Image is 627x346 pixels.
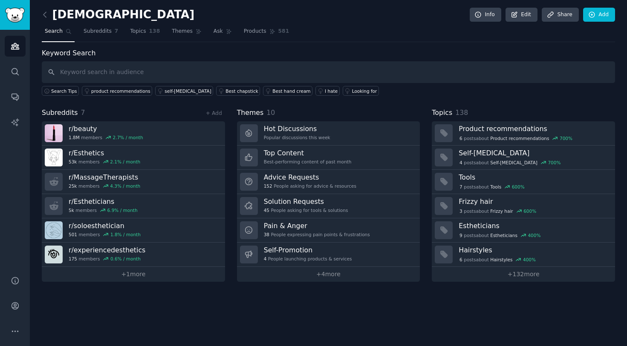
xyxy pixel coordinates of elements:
[560,135,572,141] div: 700 %
[214,28,223,35] span: Ask
[264,183,272,189] span: 152
[583,8,615,22] a: Add
[237,170,420,194] a: Advice Requests152People asking for advice & resources
[459,232,462,238] span: 9
[490,208,513,214] span: Frizzy hair
[237,194,420,218] a: Solution Requests45People asking for tools & solutions
[264,207,348,213] div: People asking for tools & solutions
[264,232,269,237] span: 38
[264,183,356,189] div: People asking for advice & resources
[432,243,615,267] a: Hairstyles6postsaboutHairstyles400%
[459,124,609,133] h3: Product recommendations
[172,28,193,35] span: Themes
[82,86,152,96] a: product recommendations
[42,61,615,83] input: Keyword search in audience
[432,267,615,282] a: +132more
[110,159,140,165] div: 2.1 % / month
[432,146,615,170] a: Self-[MEDICAL_DATA]4postsaboutSelf-[MEDICAL_DATA]700%
[91,88,150,94] div: product recommendations
[69,149,140,157] h3: r/ Esthetics
[490,232,517,238] span: Estheticians
[42,86,79,96] button: Search Tips
[237,108,264,118] span: Themes
[206,110,222,116] a: + Add
[432,108,452,118] span: Topics
[432,218,615,243] a: Estheticians9postsaboutEstheticians400%
[264,256,352,262] div: People launching products & services
[459,134,573,142] div: post s about
[69,124,143,133] h3: r/ beauty
[432,170,615,194] a: Tools7postsaboutTools600%
[130,28,146,35] span: Topics
[315,86,340,96] a: I hate
[69,221,141,230] h3: r/ soloesthetician
[69,173,140,182] h3: r/ MassageTherapists
[5,8,25,23] img: GummySearch logo
[110,256,141,262] div: 0.6 % / month
[264,159,352,165] div: Best-performing content of past month
[459,197,609,206] h3: Frizzy hair
[84,28,112,35] span: Subreddits
[264,232,370,237] div: People expressing pain points & frustrations
[42,25,75,42] a: Search
[69,207,74,213] span: 5k
[69,134,80,140] span: 1.8M
[528,232,540,238] div: 400 %
[343,86,379,96] a: Looking for
[542,8,578,22] a: Share
[216,86,260,96] a: Best chapstick
[490,257,512,263] span: Hairstyles
[459,257,462,263] span: 6
[69,159,140,165] div: members
[69,232,141,237] div: members
[45,221,63,239] img: soloesthetician
[45,246,63,263] img: experiencedesthetics
[266,109,275,117] span: 10
[42,243,225,267] a: r/experiencedesthetics175members0.6% / month
[81,109,85,117] span: 7
[237,267,420,282] a: +4more
[115,28,118,35] span: 7
[506,8,537,22] a: Edit
[69,256,145,262] div: members
[459,221,609,230] h3: Estheticians
[272,88,310,94] div: Best hand cream
[459,208,462,214] span: 3
[490,184,501,190] span: Tools
[42,194,225,218] a: r/Estheticians5kmembers6.9% / month
[237,243,420,267] a: Self-Promotion4People launching products & services
[459,149,609,157] h3: Self-[MEDICAL_DATA]
[42,49,95,57] label: Keyword Search
[69,232,77,237] span: 501
[459,135,462,141] span: 6
[69,207,138,213] div: members
[211,25,235,42] a: Ask
[69,197,138,206] h3: r/ Estheticians
[42,108,78,118] span: Subreddits
[237,218,420,243] a: Pain & Anger38People expressing pain points & frustrations
[263,86,312,96] a: Best hand cream
[264,149,352,157] h3: Top Content
[42,8,194,22] h2: [DEMOGRAPHIC_DATA]
[45,149,63,166] img: Esthetics
[110,183,140,189] div: 4.3 % / month
[241,25,292,42] a: Products581
[45,28,63,35] span: Search
[459,160,462,166] span: 4
[490,135,549,141] span: Product recommendations
[523,257,536,263] div: 400 %
[42,218,225,243] a: r/soloesthetician501members1.8% / month
[470,8,501,22] a: Info
[325,88,338,94] div: I hate
[149,28,160,35] span: 138
[244,28,266,35] span: Products
[110,232,141,237] div: 1.8 % / month
[69,256,77,262] span: 175
[459,246,609,254] h3: Hairstyles
[352,88,377,94] div: Looking for
[459,256,536,263] div: post s about
[69,246,145,254] h3: r/ experiencedesthetics
[548,160,561,166] div: 700 %
[237,121,420,146] a: Hot DiscussionsPopular discussions this week
[42,146,225,170] a: r/Esthetics53kmembers2.1% / month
